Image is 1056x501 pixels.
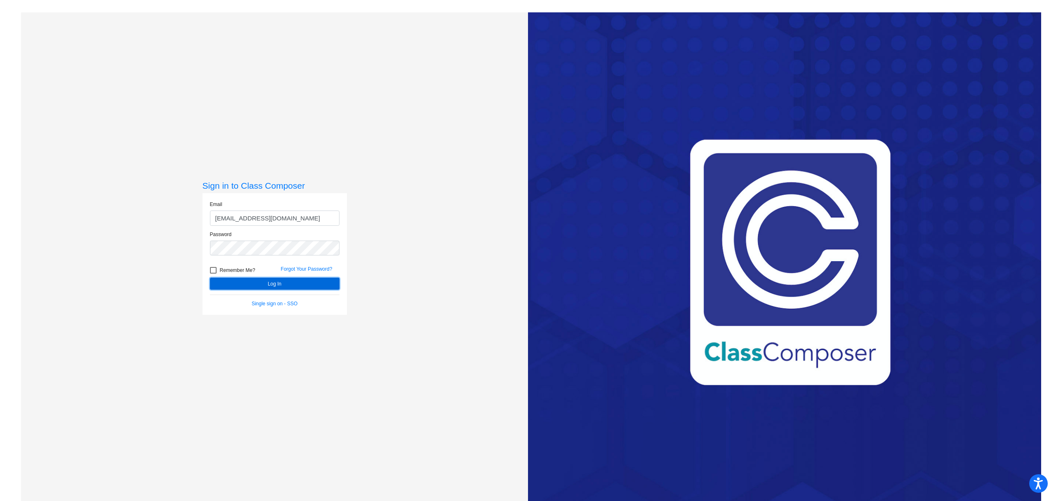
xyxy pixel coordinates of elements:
[203,180,347,191] h3: Sign in to Class Composer
[210,231,232,238] label: Password
[281,266,332,272] a: Forgot Your Password?
[210,278,339,290] button: Log In
[210,201,222,208] label: Email
[220,265,255,275] span: Remember Me?
[252,301,297,307] a: Single sign on - SSO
